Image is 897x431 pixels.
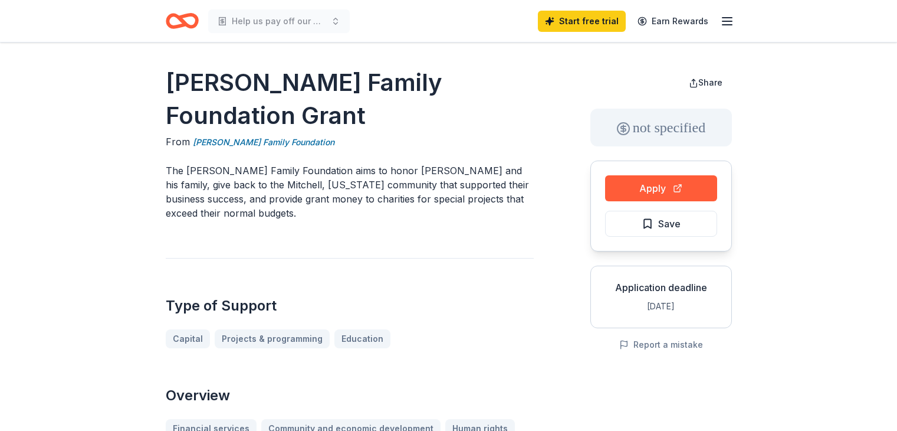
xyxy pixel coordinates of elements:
[166,135,534,149] div: From
[679,71,732,94] button: Share
[166,66,534,132] h1: [PERSON_NAME] Family Foundation Grant
[600,280,722,295] div: Application deadline
[619,338,703,352] button: Report a mistake
[334,329,390,348] a: Education
[538,11,626,32] a: Start free trial
[630,11,715,32] a: Earn Rewards
[605,211,717,237] button: Save
[166,329,210,348] a: Capital
[215,329,330,348] a: Projects & programming
[208,9,350,33] button: Help us pay off our mortgage! - A Forever Home Animal Rescue
[166,386,534,405] h2: Overview
[232,14,326,28] span: Help us pay off our mortgage! - A Forever Home Animal Rescue
[590,109,732,146] div: not specified
[605,175,717,201] button: Apply
[166,7,199,35] a: Home
[166,164,534,220] p: The [PERSON_NAME] Family Foundation aims to honor [PERSON_NAME] and his family, give back to the ...
[166,296,534,315] h2: Type of Support
[193,135,334,149] a: [PERSON_NAME] Family Foundation
[600,299,722,314] div: [DATE]
[698,77,722,87] span: Share
[658,216,681,231] span: Save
